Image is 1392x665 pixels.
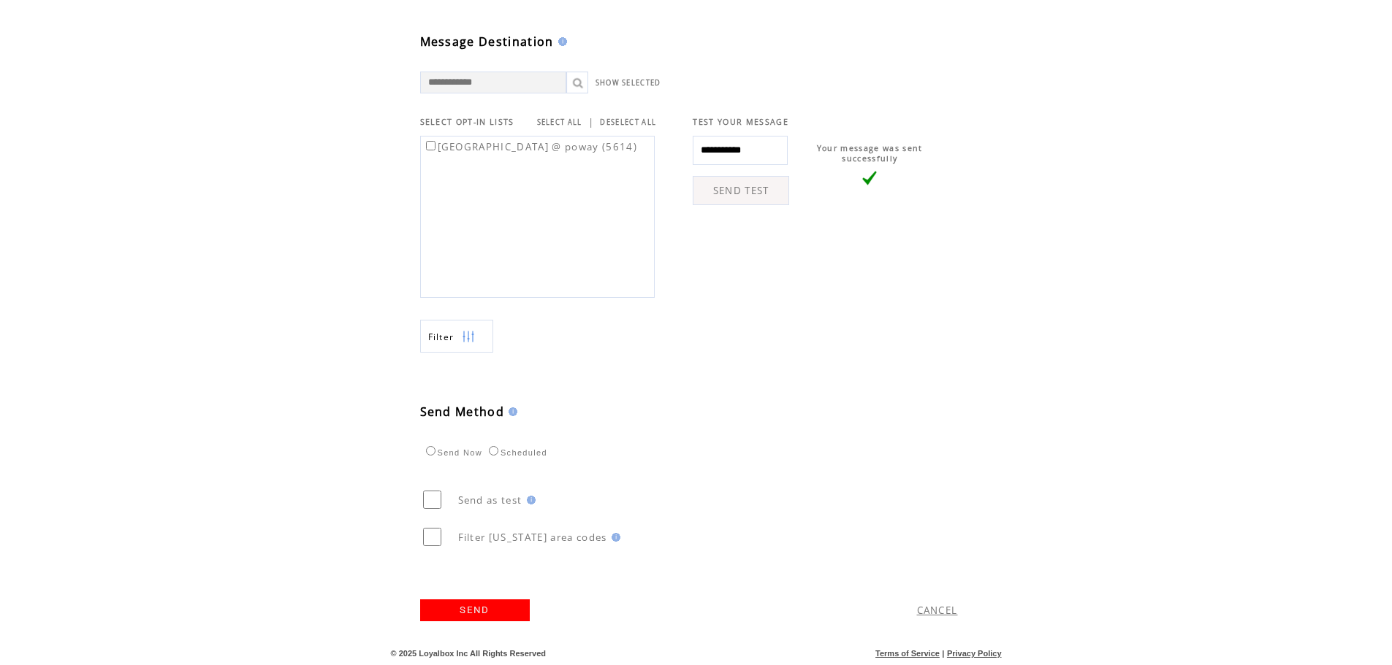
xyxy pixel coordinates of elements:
input: Scheduled [489,446,498,455]
a: Filter [420,320,493,353]
span: TEST YOUR MESSAGE [693,117,788,127]
label: Send Now [422,448,482,457]
a: Privacy Policy [947,649,1002,658]
span: Your message was sent successfully [817,143,923,164]
img: help.gif [504,407,517,416]
a: Terms of Service [875,649,940,658]
a: SHOW SELECTED [596,78,661,88]
span: SELECT OPT-IN LISTS [420,117,514,127]
a: SEND TEST [693,176,789,205]
span: | [588,115,594,128]
span: Filter [US_STATE] area codes [458,531,607,544]
label: Scheduled [485,448,547,457]
input: [GEOGRAPHIC_DATA] @ poway (5614) [426,141,436,150]
a: SELECT ALL [537,118,582,127]
span: Send Method [420,404,505,420]
img: help.gif [607,533,620,542]
a: DESELECT ALL [600,118,656,127]
span: Send as test [458,493,522,507]
label: [GEOGRAPHIC_DATA] @ poway (5614) [423,140,638,153]
img: filters.png [462,320,475,353]
img: vLarge.png [862,171,877,185]
span: | [942,649,944,658]
span: Message Destination [420,34,554,50]
input: Send Now [426,446,436,455]
img: help.gif [522,496,536,504]
a: CANCEL [917,604,958,617]
span: Show filters [428,331,455,343]
img: help.gif [554,37,567,46]
span: © 2025 Loyalbox Inc All Rights Reserved [391,649,547,658]
a: SEND [420,599,530,621]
